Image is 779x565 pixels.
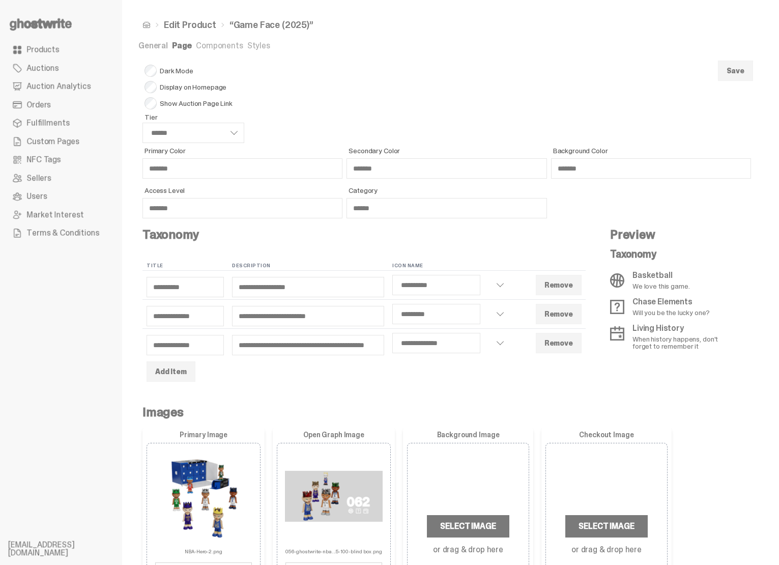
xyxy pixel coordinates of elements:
a: Page [172,40,192,51]
li: “Game Face (2025)” [216,20,313,30]
input: Dark Mode [145,65,157,77]
a: Terms & Conditions [8,224,114,242]
a: Custom Pages [8,132,114,151]
span: Market Interest [26,211,84,219]
p: Basketball [632,271,689,279]
p: Taxonomy [610,249,735,259]
input: Show Auction Page Link [145,97,157,109]
a: NFC Tags [8,151,114,169]
a: Market Interest [8,206,114,224]
p: NBA-Hero-2.png [185,545,222,554]
p: Will you be the lucky one? [632,309,709,316]
input: Background Color [551,158,751,179]
label: Select Image [565,515,647,538]
th: Description [228,261,388,271]
button: Remove [536,333,582,353]
span: Display on Homepage [145,81,244,93]
a: Orders [8,96,114,114]
button: Add Item [147,361,195,382]
label: Checkout Image [545,431,668,439]
span: Custom Pages [26,137,79,146]
button: Remove [536,275,582,295]
input: Secondary Color [347,158,546,179]
label: or drag & drop here [571,546,642,554]
label: Open Graph Image [277,431,391,439]
th: Icon Name [388,261,514,271]
span: Products [26,46,60,54]
input: Primary Color [142,158,342,179]
span: Tier [145,114,244,121]
span: Sellers [26,174,51,182]
label: or drag & drop here [433,546,503,554]
select: Tier [142,123,244,143]
span: Users [26,192,47,201]
th: Title [142,261,228,271]
span: Auction Analytics [26,82,91,91]
li: [EMAIL_ADDRESS][DOMAIN_NAME] [8,541,130,557]
a: Auction Analytics [8,77,114,96]
span: Dark Mode [145,65,244,77]
a: Edit Product [164,20,216,30]
span: NFC Tags [26,156,61,164]
p: Chase Elements [632,298,709,306]
h4: Preview [610,229,735,241]
span: Auctions [26,64,59,72]
p: Living History [632,324,735,332]
input: Access Level [142,198,342,218]
a: Products [8,41,114,59]
a: Styles [247,40,270,51]
p: 056-ghostwrite-nba...5-100-blind box.png [285,545,382,554]
span: Category [349,187,546,194]
label: Select Image [427,515,509,538]
a: General [138,40,168,51]
a: Sellers [8,169,114,187]
span: Access Level [145,187,342,194]
a: Fulfillments [8,114,114,132]
h4: Taxonomy [142,229,586,241]
h4: Images [142,406,751,418]
input: Display on Homepage [145,81,157,93]
input: Category [347,198,546,218]
a: Auctions [8,59,114,77]
span: Show Auction Page Link [145,97,244,109]
a: Components [196,40,243,51]
label: Primary Image [147,431,261,439]
span: Secondary Color [349,147,546,154]
span: Fulfillments [26,119,70,127]
span: Terms & Conditions [26,229,99,237]
label: Background Image [407,431,529,439]
span: Background Color [553,147,751,154]
span: Orders [26,101,51,109]
a: Users [8,187,114,206]
button: Save [718,61,753,81]
span: Primary Color [145,147,342,154]
p: We love this game. [632,282,689,290]
p: When history happens, don't forget to remember it [632,335,735,350]
button: Remove [536,304,582,324]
